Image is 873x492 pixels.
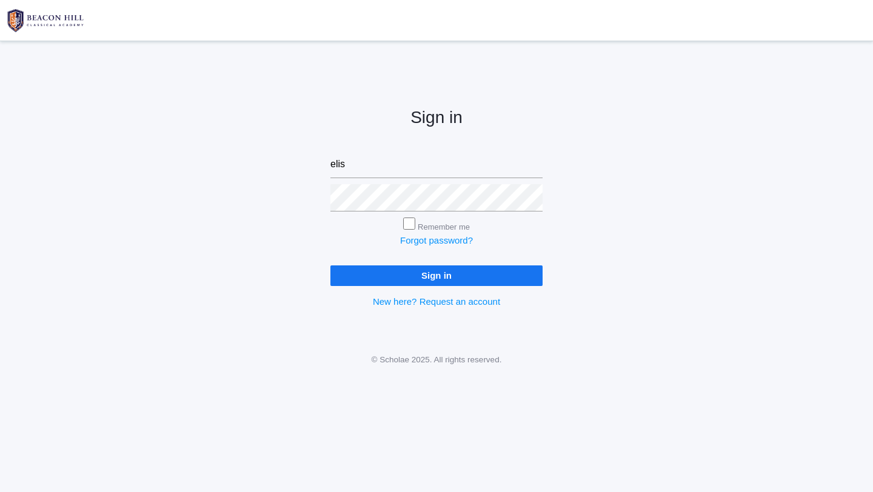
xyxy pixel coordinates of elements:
[400,235,473,245] a: Forgot password?
[330,108,543,127] h2: Sign in
[330,265,543,285] input: Sign in
[330,151,543,178] input: Email address
[418,222,470,231] label: Remember me
[373,296,500,307] a: New here? Request an account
